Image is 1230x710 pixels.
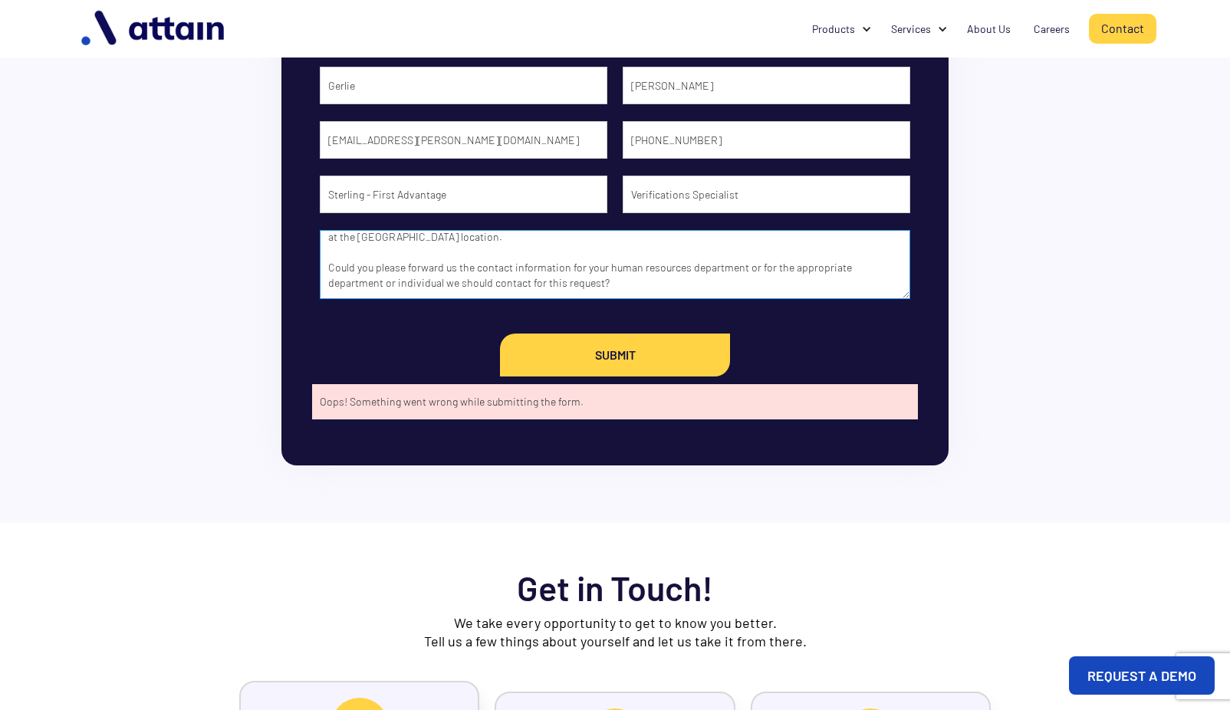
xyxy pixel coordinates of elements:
input: Job Title* [623,176,910,213]
input: Phone* [623,121,910,159]
div: Products [812,21,855,37]
input: Company Email* [320,121,607,159]
h1: Get in Touch! [78,569,1152,606]
div: Services [891,21,931,37]
div: Services [880,15,955,44]
input: Submit [500,334,730,376]
div: Oops! Something went wrong while submitting the form. [320,392,910,412]
img: logo [74,5,235,53]
a: Careers [1022,15,1081,44]
a: About Us [955,15,1022,44]
a: REQUEST A DEMO [1069,656,1215,695]
input: Last Name* [623,67,910,104]
div: Careers [1034,21,1070,37]
a: Contact [1089,14,1156,44]
form: Contact Form [312,67,918,376]
div: About Us [967,21,1011,37]
div: Products [801,15,880,44]
input: Company* [320,176,607,213]
div: Contact Form failure [312,384,918,419]
p: We take every opportunity to get to know you better. Tell us a few things about yourself and let ... [78,613,1152,650]
input: First Name* [320,67,607,104]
